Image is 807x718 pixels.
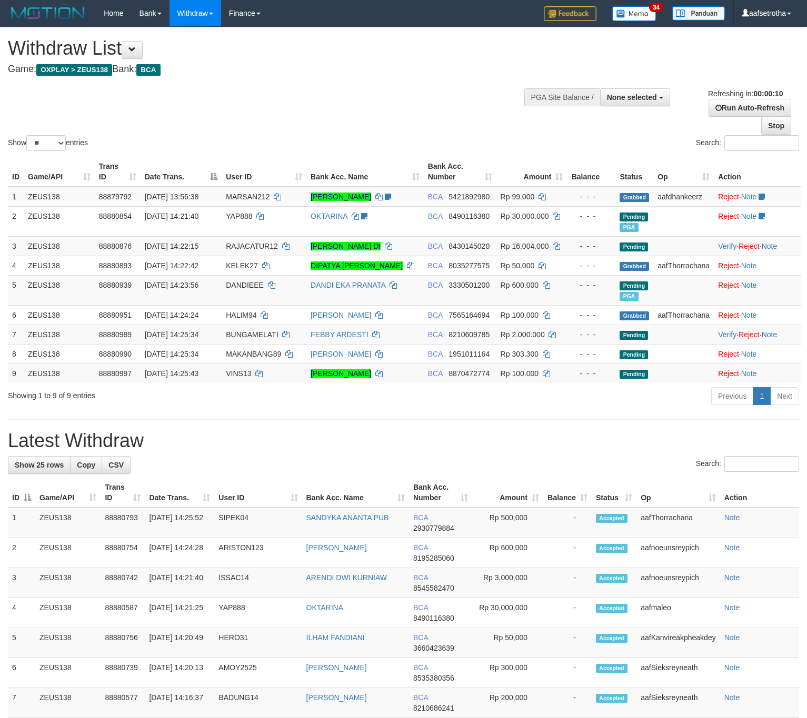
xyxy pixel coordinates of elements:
[571,349,611,359] div: - - -
[612,6,656,21] img: Button%20Memo.svg
[653,305,714,325] td: aafThorrachana
[8,236,24,256] td: 3
[311,193,371,201] a: [PERSON_NAME]
[472,478,543,508] th: Amount: activate to sort column ascending
[472,508,543,538] td: Rp 500,000
[226,311,256,319] span: HALIM94
[8,135,88,151] label: Show entries
[636,598,720,628] td: aafmaleo
[226,369,251,378] span: VINS13
[501,350,539,358] span: Rp 303.300
[741,350,757,358] a: Note
[428,369,443,378] span: BCA
[615,157,653,187] th: Status
[424,157,496,187] th: Bank Acc. Number: activate to sort column ascending
[753,387,771,405] a: 1
[101,568,145,598] td: 88880742
[24,157,95,187] th: Game/API: activate to sort column ascending
[428,311,443,319] span: BCA
[26,135,66,151] select: Showentries
[214,478,302,508] th: User ID: activate to sort column ascending
[636,478,720,508] th: Op: activate to sort column ascending
[8,64,527,75] h4: Game: Bank:
[101,628,145,658] td: 88880756
[35,628,101,658] td: ZEUS138
[636,508,720,538] td: aafThorrachana
[636,628,720,658] td: aafKanvireakpheakdey
[714,206,801,236] td: ·
[718,193,739,201] a: Reject
[145,193,198,201] span: [DATE] 13:56:38
[428,330,443,339] span: BCA
[145,311,198,319] span: [DATE] 14:24:24
[8,325,24,344] td: 7
[145,369,198,378] span: [DATE] 14:25:43
[145,330,198,339] span: [DATE] 14:25:34
[718,261,739,270] a: Reject
[592,478,636,508] th: Status: activate to sort column ascending
[711,387,753,405] a: Previous
[413,573,428,582] span: BCA
[718,212,739,220] a: Reject
[413,704,454,712] span: Copy 8210686241 to clipboard
[596,544,627,553] span: Accepted
[571,310,611,320] div: - - -
[724,663,740,672] a: Note
[24,363,95,383] td: ZEUS138
[524,88,600,106] div: PGA Site Balance /
[449,350,490,358] span: Copy 1951011164 to clipboard
[35,598,101,628] td: ZEUS138
[653,256,714,275] td: aafThorrachana
[8,688,35,718] td: 7
[108,461,124,469] span: CSV
[571,368,611,379] div: - - -
[8,658,35,688] td: 6
[413,543,428,552] span: BCA
[15,461,64,469] span: Show 25 rows
[672,6,725,21] img: panduan.png
[449,242,490,250] span: Copy 8430145020 to clipboard
[145,212,198,220] span: [DATE] 14:21:40
[24,344,95,363] td: ZEUS138
[620,213,648,221] span: Pending
[596,604,627,613] span: Accepted
[311,281,385,289] a: DANDI EKA PRANATA
[696,135,799,151] label: Search:
[222,157,306,187] th: User ID: activate to sort column ascending
[714,305,801,325] td: ·
[145,538,214,568] td: [DATE] 14:24:28
[449,330,490,339] span: Copy 8210609785 to clipboard
[99,311,132,319] span: 88880951
[718,281,739,289] a: Reject
[145,261,198,270] span: [DATE] 14:22:42
[8,538,35,568] td: 2
[449,261,490,270] span: Copy 8035277575 to clipboard
[24,187,95,207] td: ZEUS138
[99,261,132,270] span: 88880893
[8,508,35,538] td: 1
[620,193,649,202] span: Grabbed
[8,456,71,474] a: Show 25 rows
[741,193,757,201] a: Note
[720,478,799,508] th: Action
[762,330,778,339] a: Note
[543,598,592,628] td: -
[472,628,543,658] td: Rp 50,000
[428,193,443,201] span: BCA
[636,568,720,598] td: aafnoeunsreypich
[761,117,791,135] a: Stop
[8,430,799,451] h1: Latest Withdraw
[145,508,214,538] td: [DATE] 14:25:52
[145,242,198,250] span: [DATE] 14:22:15
[724,543,740,552] a: Note
[653,187,714,207] td: aafdhankeerz
[596,574,627,583] span: Accepted
[409,478,472,508] th: Bank Acc. Number: activate to sort column ascending
[8,628,35,658] td: 5
[306,573,387,582] a: ARENDI DWI KURNIAW
[762,242,778,250] a: Note
[741,281,757,289] a: Note
[214,568,302,598] td: ISSAC14
[141,157,222,187] th: Date Trans.: activate to sort column descending
[8,157,24,187] th: ID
